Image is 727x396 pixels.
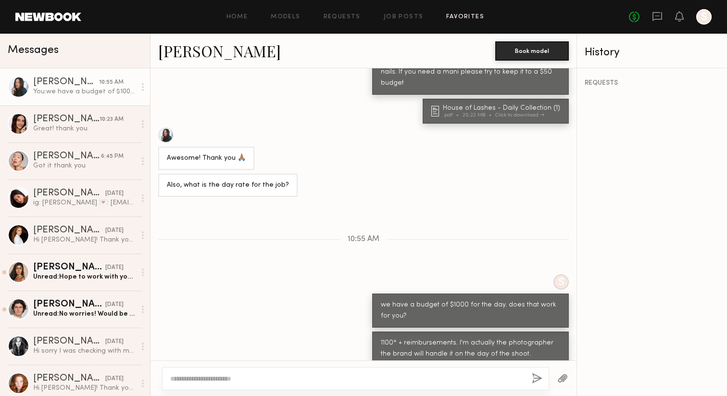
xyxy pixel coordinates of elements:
[100,115,124,124] div: 10:23 AM
[33,383,136,393] div: Hi [PERSON_NAME]! Thank you so much for reaching out. I have so many bookings coming in that I’m ...
[271,14,300,20] a: Models
[33,161,136,170] div: Got it thank you
[167,180,289,191] div: Also, what is the day rate for the job?
[443,113,463,118] div: .pdf
[33,346,136,356] div: Hi sorry I was checking with my agent about availability. I’m not sure I can do it for that low o...
[99,78,124,87] div: 10:55 AM
[105,300,124,309] div: [DATE]
[348,235,379,243] span: 10:55 AM
[443,105,563,112] div: House of Lashes - Daily Collection (1)
[33,115,100,124] div: [PERSON_NAME]
[33,300,105,309] div: [PERSON_NAME]
[105,226,124,235] div: [DATE]
[33,124,136,133] div: Great! thank you
[585,47,719,58] div: History
[101,152,124,161] div: 6:45 PM
[158,40,281,61] a: [PERSON_NAME]
[33,226,105,235] div: [PERSON_NAME]
[33,87,136,96] div: You: we have a budget of $1000 for the day. does that work for you?
[463,113,495,118] div: 20.22 MB
[105,263,124,272] div: [DATE]
[8,45,59,56] span: Messages
[381,300,560,322] div: we have a budget of $1000 for the day. does that work for you?
[495,46,569,54] a: Book model
[105,374,124,383] div: [DATE]
[33,77,99,87] div: [PERSON_NAME]
[33,374,105,383] div: [PERSON_NAME]
[324,14,361,20] a: Requests
[105,337,124,346] div: [DATE]
[33,152,101,161] div: [PERSON_NAME]
[105,189,124,198] div: [DATE]
[33,309,136,319] div: Unread: No worries! Would be great to work together on something else in the future. Thanks for l...
[33,235,136,244] div: Hi [PERSON_NAME]! Thank you for reaching out I just got access back to my newbook! I’m currently ...
[33,198,136,207] div: ig: [PERSON_NAME] 💌: [EMAIL_ADDRESS][DOMAIN_NAME]
[585,80,719,87] div: REQUESTS
[495,113,544,118] div: Click to download
[226,14,248,20] a: Home
[446,14,484,20] a: Favorites
[33,337,105,346] div: [PERSON_NAME]
[696,9,712,25] a: S
[381,338,560,360] div: 1100* + reimbursements. I'm actually the photographer the brand will handle it on the day of the ...
[381,56,560,89] div: Here is the info! Please come in nude or blush short nails. If you need a mani please try to keep...
[495,41,569,61] button: Book model
[384,14,424,20] a: Job Posts
[33,189,105,198] div: [PERSON_NAME]
[33,263,105,272] div: [PERSON_NAME]
[431,105,563,118] a: House of Lashes - Daily Collection (1).pdf20.22 MBClick to download
[33,272,136,281] div: Unread: Hope to work with you in the future 🤍
[167,153,246,164] div: Awesome! Thank you 🙏🏽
